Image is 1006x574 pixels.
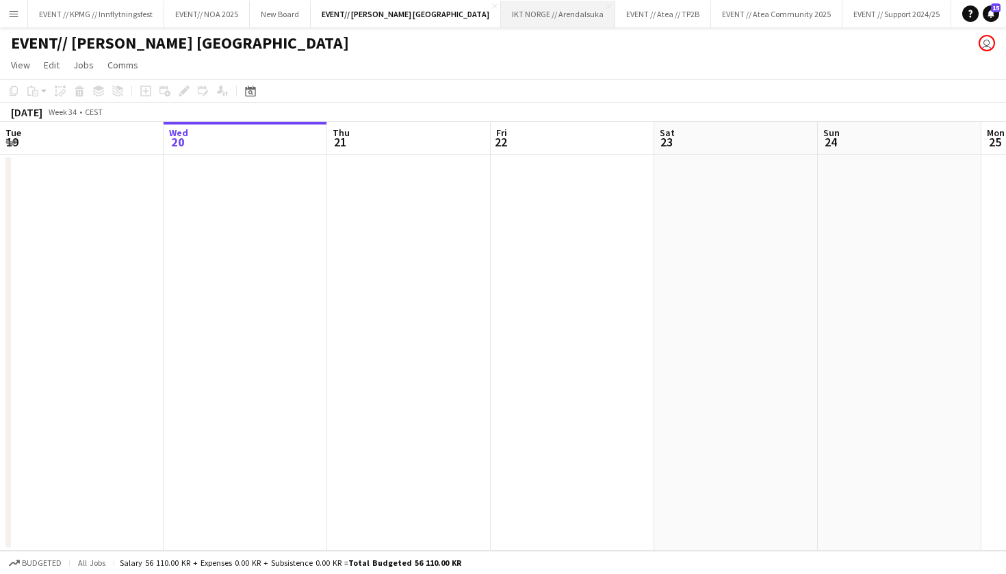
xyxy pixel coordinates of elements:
button: EVENT// [PERSON_NAME] [GEOGRAPHIC_DATA] [311,1,501,27]
button: EVENT // Support 2024/25 [842,1,951,27]
span: 21 [331,134,350,150]
span: Sat [660,127,675,139]
span: All jobs [75,558,108,568]
span: Wed [169,127,188,139]
button: Budgeted [7,556,64,571]
span: 25 [985,134,1005,150]
span: Sun [823,127,840,139]
span: Budgeted [22,558,62,568]
span: 24 [821,134,840,150]
span: 20 [167,134,188,150]
span: Jobs [73,59,94,71]
button: EVENT// NOA 2025 [164,1,250,27]
span: 23 [658,134,675,150]
a: Edit [38,56,65,74]
a: View [5,56,36,74]
a: Jobs [68,56,99,74]
span: Week 34 [45,107,79,117]
div: [DATE] [11,105,42,119]
span: Fri [496,127,507,139]
button: EVENT // Atea Community 2025 [711,1,842,27]
a: 15 [983,5,999,22]
span: View [11,59,30,71]
div: CEST [85,107,103,117]
div: Salary 56 110.00 KR + Expenses 0.00 KR + Subsistence 0.00 KR = [120,558,461,568]
button: EVENT // KPMG // Innflytningsfest [28,1,164,27]
span: Edit [44,59,60,71]
span: 19 [3,134,21,150]
span: Total Budgeted 56 110.00 KR [348,558,461,568]
app-user-avatar: Ylva Barane [979,35,995,51]
a: Comms [102,56,144,74]
span: Thu [333,127,350,139]
button: IKT NORGE // Arendalsuka [501,1,615,27]
span: Mon [987,127,1005,139]
span: Tue [5,127,21,139]
button: New Board [250,1,311,27]
h1: EVENT// [PERSON_NAME] [GEOGRAPHIC_DATA] [11,33,349,53]
button: EVENT // Atea // TP2B [615,1,711,27]
span: 22 [494,134,507,150]
span: 15 [991,3,1001,12]
span: Comms [107,59,138,71]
